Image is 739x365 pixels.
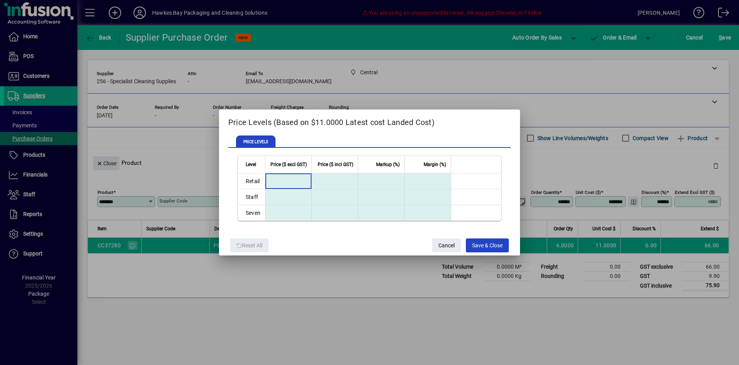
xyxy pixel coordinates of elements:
span: Price ($ excl GST) [270,160,307,169]
span: Save & Close [472,239,503,252]
td: Seven [238,205,265,221]
button: Cancel [432,238,461,252]
span: Markup (%) [376,160,400,169]
span: Margin (%) [424,160,446,169]
span: Level [246,160,256,169]
button: Save & Close [466,238,509,252]
td: Staff [238,189,265,205]
h2: Price Levels (Based on $11.0000 Latest cost Landed Cost) [219,110,520,132]
td: Retail [238,173,265,189]
span: PRICE LEVELS [236,135,275,148]
span: Price ($ incl GST) [318,160,353,169]
span: Cancel [438,239,455,252]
